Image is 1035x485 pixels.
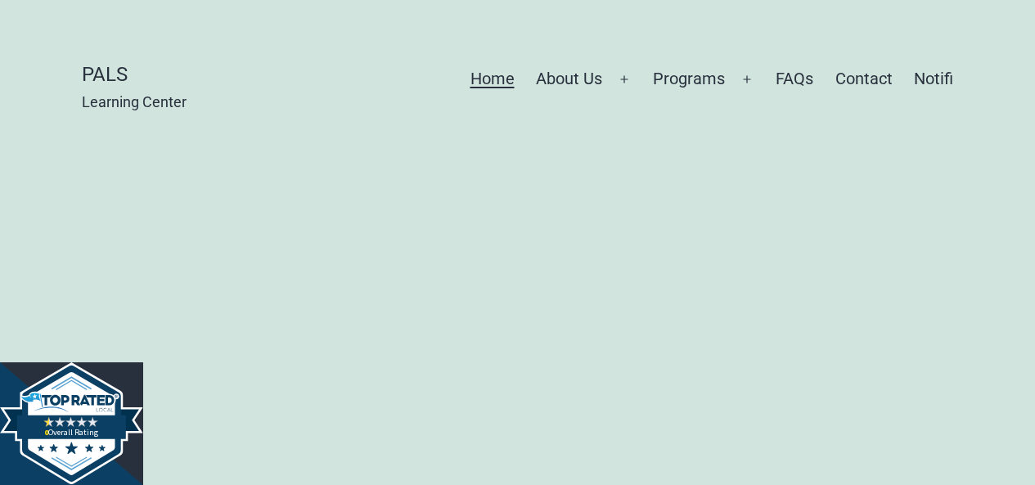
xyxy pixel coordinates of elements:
text: Overall Rating [45,427,99,438]
p: Learning Center [82,92,187,112]
a: About Us [525,59,613,100]
a: Contact [824,59,902,100]
nav: Primary menu [470,59,954,100]
a: FAQs [765,59,824,100]
h1: PALS [82,62,187,88]
a: Home [459,59,524,100]
a: Notifi [903,59,964,100]
tspan: 0 [45,427,50,438]
a: Programs [642,59,736,100]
